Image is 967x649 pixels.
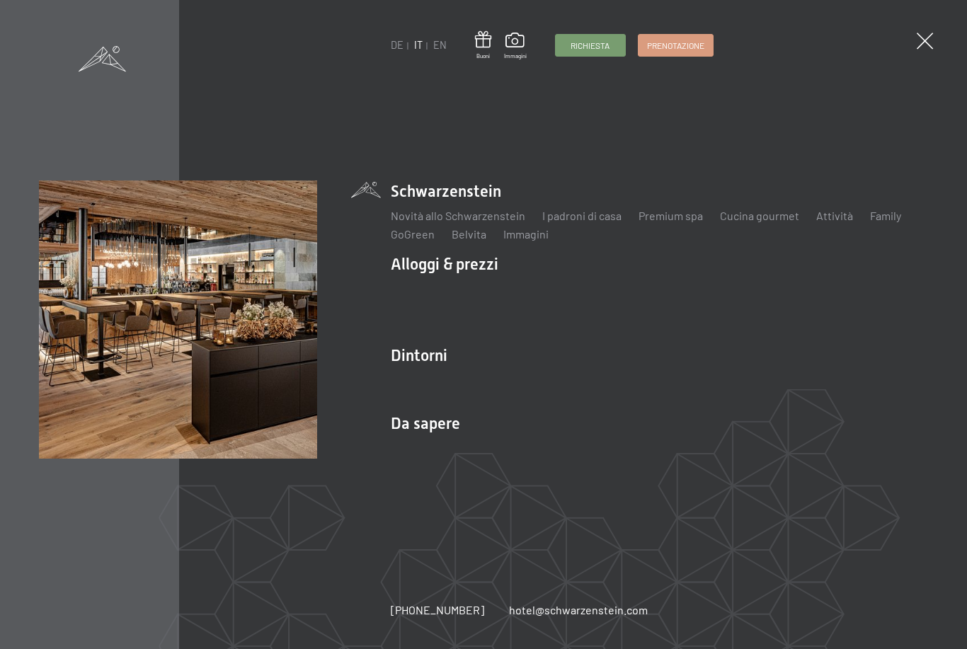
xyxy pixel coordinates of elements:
[391,209,525,222] a: Novità allo Schwarzenstein
[414,39,423,51] a: IT
[391,603,484,616] span: [PHONE_NUMBER]
[504,52,527,60] span: Immagini
[504,33,527,59] a: Immagini
[452,227,486,241] a: Belvita
[475,31,491,60] a: Buoni
[870,209,901,222] a: Family
[571,40,610,52] span: Richiesta
[639,35,713,56] a: Prenotazione
[647,40,704,52] span: Prenotazione
[475,52,491,60] span: Buoni
[720,209,799,222] a: Cucina gourmet
[816,209,853,222] a: Attività
[433,39,447,51] a: EN
[509,602,648,618] a: hotel@schwarzenstein.com
[391,39,404,51] a: DE
[391,602,484,618] a: [PHONE_NUMBER]
[391,227,435,241] a: GoGreen
[556,35,625,56] a: Richiesta
[542,209,622,222] a: I padroni di casa
[639,209,703,222] a: Premium spa
[503,227,549,241] a: Immagini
